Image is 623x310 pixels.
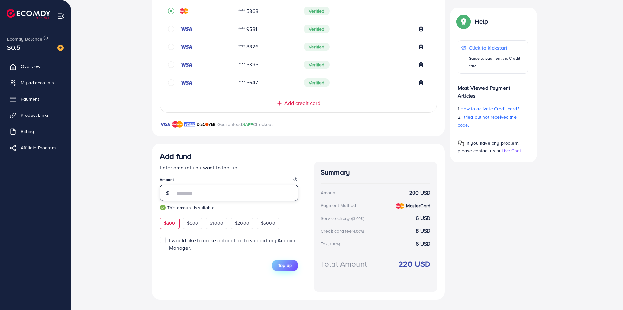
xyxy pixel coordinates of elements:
svg: record circle [168,8,174,14]
span: Ecomdy Balance [7,36,42,42]
span: $0.5 [7,43,20,52]
span: Verified [304,78,330,87]
a: My ad accounts [5,76,66,89]
strong: MasterCard [406,202,430,209]
a: Product Links [5,109,66,122]
img: credit [180,80,193,85]
strong: 6 USD [416,214,430,222]
p: Most Viewed Payment Articles [458,79,528,100]
small: (3.00%) [328,241,340,247]
legend: Amount [160,177,298,185]
img: credit [180,26,193,32]
img: menu [57,12,65,20]
span: Live Chat [502,147,521,154]
img: brand [160,120,170,128]
div: Amount [321,189,337,196]
img: credit [180,8,188,14]
svg: circle [168,44,174,50]
h4: Summary [321,168,430,177]
strong: 8 USD [416,227,430,235]
p: 2. [458,113,528,129]
span: $2000 [235,220,249,226]
div: Tax [321,240,342,247]
img: brand [172,120,183,128]
strong: 200 USD [409,189,430,196]
span: Verified [304,61,330,69]
p: Enter amount you want to top-up [160,164,298,171]
a: Payment [5,92,66,105]
p: 1. [458,105,528,113]
div: Service charge [321,215,366,222]
small: (3.00%) [352,216,364,221]
span: Overview [21,63,40,70]
img: guide [160,205,166,210]
img: credit [396,203,404,209]
span: $1000 [210,220,223,226]
img: Popup guide [458,16,469,27]
span: SAFE [242,121,253,128]
strong: 6 USD [416,240,430,248]
p: Guide to payment via Credit card [469,54,524,70]
span: $500 [187,220,198,226]
span: Verified [304,43,330,51]
span: Billing [21,128,34,135]
span: I tried but not received the code. [458,114,517,128]
strong: 220 USD [399,258,430,270]
div: Total Amount [321,258,367,270]
img: brand [197,120,216,128]
svg: circle [168,79,174,86]
span: Verified [304,25,330,33]
img: credit [180,44,193,49]
span: $200 [164,220,175,226]
span: If you have any problem, please contact us by [458,140,519,154]
div: Payment Method [321,202,356,209]
img: brand [184,120,195,128]
svg: circle [168,26,174,32]
span: Affiliate Program [21,144,56,151]
span: Verified [304,7,330,15]
a: Affiliate Program [5,141,66,154]
span: How to activate Credit card? [460,105,519,112]
a: Billing [5,125,66,138]
small: This amount is suitable [160,204,298,211]
small: (4.00%) [352,229,364,234]
iframe: Chat [595,281,618,305]
svg: circle [168,61,174,68]
img: Popup guide [458,140,464,147]
span: I would like to make a donation to support my Account Manager. [169,237,297,251]
img: credit [180,62,193,67]
a: Overview [5,60,66,73]
span: Add credit card [284,100,320,107]
img: image [57,45,64,51]
span: My ad accounts [21,79,54,86]
span: Top up [278,262,292,269]
p: Guaranteed Checkout [217,120,273,128]
div: Credit card fee [321,228,366,234]
span: Product Links [21,112,49,118]
button: Top up [272,260,298,271]
span: $5000 [261,220,275,226]
h3: Add fund [160,152,192,161]
img: logo [7,9,50,19]
p: Click to kickstart! [469,44,524,52]
p: Help [475,18,488,25]
span: Payment [21,96,39,102]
